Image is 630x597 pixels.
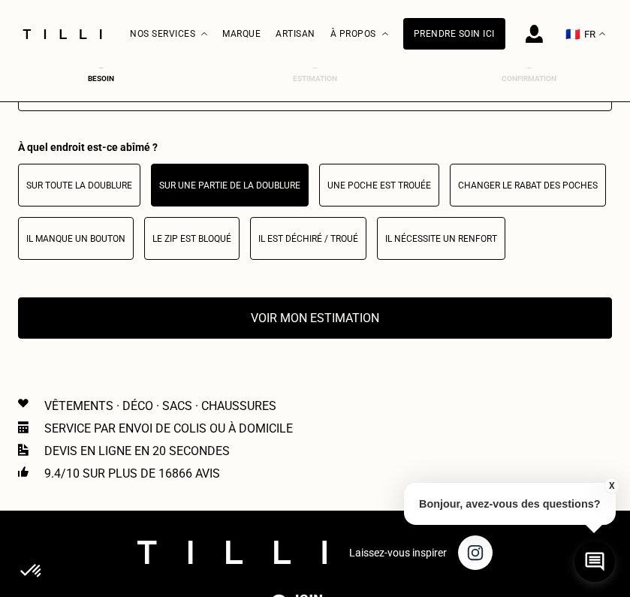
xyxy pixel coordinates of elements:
img: page instagram de Tilli une retoucherie à domicile [458,535,493,570]
p: Vêtements · Déco · Sacs · Chaussures [44,399,276,413]
button: Il nécessite un renfort [377,217,505,260]
div: À propos [330,1,388,68]
a: Artisan [276,29,315,39]
button: X [604,478,619,494]
p: Il nécessite un renfort [385,234,497,244]
img: Logo du service de couturière Tilli [17,29,107,39]
a: Marque [222,29,261,39]
p: Une poche est trouée [327,180,431,191]
p: Il manque un bouton [26,234,125,244]
p: Sur toute la doublure [26,180,132,191]
img: Icon [18,399,29,408]
div: Nos services [130,1,207,68]
button: Changer le rabat des poches [450,164,606,207]
button: 🇫🇷 FR [558,1,613,68]
p: Bonjour, avez-vous des questions? [404,483,616,525]
img: icône connexion [526,25,543,43]
p: 9.4/10 sur plus de 16866 avis [44,466,220,481]
img: Menu déroulant [201,32,207,36]
button: Il manque un bouton [18,217,134,260]
img: Icon [18,466,29,477]
button: Sur une partie de la doublure [151,164,309,207]
a: Prendre soin ici [403,18,505,50]
span: 🇫🇷 [565,27,580,41]
img: Icon [18,444,29,456]
p: Sur une partie de la doublure [159,180,300,191]
button: Sur toute la doublure [18,164,140,207]
p: Il est déchiré / troué [258,234,358,244]
button: Voir mon estimation [18,297,612,339]
p: Service par envoi de colis ou à domicile [44,421,293,436]
button: Le zip est bloqué [144,217,240,260]
p: Devis en ligne en 20 secondes [44,444,230,458]
img: Menu déroulant à propos [382,32,388,36]
p: Laissez-vous inspirer [349,547,447,559]
p: Le zip est bloqué [152,234,231,244]
p: Changer le rabat des poches [458,180,598,191]
button: Il est déchiré / troué [250,217,366,260]
img: Icon [18,421,29,433]
img: logo Tilli [137,541,327,564]
div: Confirmation [499,74,559,83]
div: Besoin [71,74,131,83]
img: menu déroulant [599,32,605,36]
div: À quel endroit est-ce abîmé ? [18,141,612,153]
button: Une poche est trouée [319,164,439,207]
div: Estimation [285,74,345,83]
